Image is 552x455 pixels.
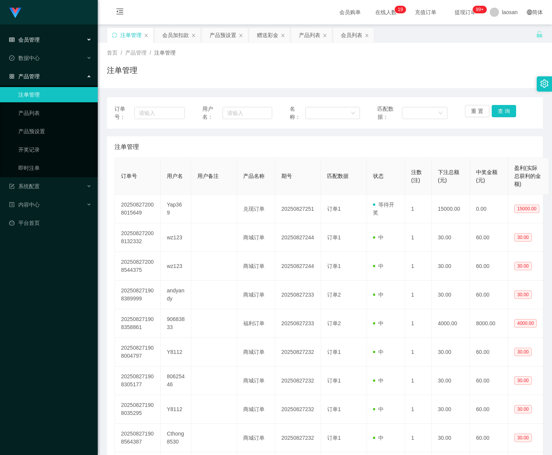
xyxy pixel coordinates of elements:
td: 202508271908389999 [115,281,161,309]
td: 20250827244 [275,223,321,252]
i: 图标: close [239,33,243,38]
a: 图标: dashboard平台首页 [9,215,92,231]
td: 4000.00 [432,309,470,338]
span: 订单1 [327,378,341,384]
td: 30.00 [432,252,470,281]
td: 202508272008015649 [115,195,161,223]
span: 内容中心 [9,202,40,208]
span: 订单号： [115,105,134,121]
input: 请输入 [223,107,272,119]
td: 60.00 [470,366,508,395]
td: 202508271908358861 [115,309,161,338]
span: 中 [373,292,384,298]
span: 30.00 [514,434,532,442]
span: 30.00 [514,262,532,270]
span: 名称： [290,105,305,121]
td: 202508271908564387 [115,424,161,452]
td: 商城订单 [237,366,275,395]
td: 30.00 [432,223,470,252]
td: 30.00 [432,281,470,309]
div: 会员列表 [341,28,362,42]
td: 20250827233 [275,281,321,309]
i: 图标: form [9,184,15,189]
img: logo.9652507e.png [9,8,21,18]
span: 下注总额(元) [438,169,459,183]
i: 图标: sync [112,32,117,38]
a: 即时注单 [18,160,92,176]
i: 图标: close [365,33,369,38]
td: 兑现订单 [237,195,275,223]
td: 商城订单 [237,223,275,252]
span: 匹配数据 [327,173,349,179]
td: 商城订单 [237,395,275,424]
td: 1 [405,252,432,281]
span: 用户名 [167,173,183,179]
span: / [150,50,151,56]
span: 状态 [373,173,384,179]
i: 图标: unlock [536,31,543,38]
i: 图标: setting [540,79,549,88]
span: 中奖金额(元) [476,169,497,183]
i: 图标: down [438,111,443,116]
td: 60.00 [470,252,508,281]
td: 30.00 [432,424,470,452]
i: 图标: menu-fold [107,0,133,25]
td: 202508272008132332 [115,223,161,252]
td: 60.00 [470,338,508,366]
span: 会员管理 [9,37,40,43]
i: 图标: close [144,33,148,38]
a: 产品预设置 [18,124,92,139]
i: 图标: table [9,37,15,42]
td: 商城订单 [237,338,275,366]
span: 30.00 [514,348,532,356]
td: 1 [405,338,432,366]
i: 图标: close [191,33,196,38]
td: 20250827251 [275,195,321,223]
td: 60.00 [470,223,508,252]
td: 20250827244 [275,252,321,281]
td: 1 [405,281,432,309]
span: 产品管理 [9,73,40,79]
td: Yap369 [161,195,191,223]
span: 中 [373,349,384,355]
span: 订单2 [327,320,341,326]
td: 60.00 [470,424,508,452]
span: 用户备注 [197,173,219,179]
span: 30.00 [514,233,532,242]
i: 图标: close [281,33,285,38]
td: 商城订单 [237,424,275,452]
td: wz123 [161,223,191,252]
td: 0.00 [470,195,508,223]
td: 202508271908305177 [115,366,161,395]
td: 30.00 [432,338,470,366]
td: 1 [405,366,432,395]
span: 4000.00 [514,319,537,328]
div: 赠送彩金 [257,28,278,42]
span: 注单管理 [154,50,176,56]
td: 福利订单 [237,309,275,338]
td: Y8112 [161,338,191,366]
td: 60.00 [470,395,508,424]
div: 会员加扣款 [162,28,189,42]
span: 在线人数 [371,10,400,15]
i: 图标: check-circle-o [9,55,15,61]
p: 9 [400,6,403,13]
a: 注单管理 [18,87,92,102]
span: / [121,50,122,56]
td: 1 [405,309,432,338]
span: 中 [373,263,384,269]
td: 80625446 [161,366,191,395]
td: 202508271908004797 [115,338,161,366]
h1: 注单管理 [107,65,137,76]
td: 20250827232 [275,395,321,424]
span: 订单1 [327,349,341,355]
td: andyandy [161,281,191,309]
div: 产品预设置 [210,28,236,42]
span: 期号 [281,173,292,179]
div: 产品列表 [299,28,320,42]
span: 订单2 [327,292,341,298]
td: Cthong8530 [161,424,191,452]
span: 提现订单 [451,10,480,15]
button: 查 询 [492,105,516,117]
span: 产品名称 [243,173,265,179]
